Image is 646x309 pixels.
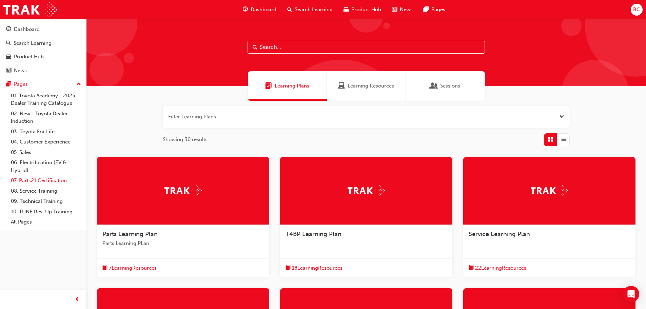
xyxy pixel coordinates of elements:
[292,264,342,272] span: 18 Learning Resources
[559,113,564,121] button: Open the filter
[8,109,84,127] a: 02. New - Toyota Dealer Induction
[8,175,84,186] a: 07. Parts21 Certification
[14,67,27,75] div: News
[531,185,568,196] img: Trak
[8,91,84,109] a: 01. Toyota Academy - 2025 Dealer Training Catalogue
[400,6,413,14] span: News
[248,41,485,54] input: Search...
[623,286,639,302] div: Open Intercom Messenger
[8,157,84,175] a: 06. Electrification (EV & Hybrid)
[287,5,292,14] span: search-icon
[3,22,84,78] button: DashboardSearch LearningProduct HubNews
[243,5,248,14] span: guage-icon
[8,127,84,137] a: 03. Toyota For Life
[237,3,282,17] a: guage-iconDashboard
[351,6,381,14] span: Product Hub
[431,6,445,14] span: Pages
[8,147,84,158] a: 05. Sales
[631,4,643,16] button: BC
[265,82,272,90] span: Learning Plans
[469,264,526,272] button: book-icon22LearningResources
[14,53,44,61] div: Product Hub
[275,82,309,90] span: Learning Plans
[431,82,437,90] span: Sessions
[97,157,269,278] a: TrakParts Learning PlanParts Learning PLanbook-icon7LearningResources
[164,185,202,196] img: Trak
[475,264,526,272] span: 22 Learning Resources
[3,23,84,36] a: Dashboard
[102,264,107,272] span: book-icon
[8,207,84,217] a: 10. TUNE Rev-Up Training
[282,3,338,17] a: search-iconSearch Learning
[14,39,52,47] div: Search Learning
[548,136,553,143] span: Grid
[327,71,406,101] a: Learning ResourcesLearning Resources
[3,2,57,17] img: Trak
[109,264,157,272] span: 7 Learning Resources
[6,26,11,33] span: guage-icon
[387,3,418,17] a: news-iconNews
[3,51,84,63] a: Product Hub
[463,157,635,278] a: TrakService Learning Planbook-icon22LearningResources
[76,80,81,89] span: up-icon
[163,136,208,143] span: Showing 30 results
[102,239,264,247] span: Parts Learning PLan
[424,5,429,14] span: pages-icon
[280,157,452,278] a: TrakT4BP Learning Planbook-icon18LearningResources
[286,230,341,238] span: T4BP Learning Plan
[348,82,394,90] span: Learning Resources
[633,6,640,14] span: BC
[469,230,530,238] span: Service Learning Plan
[248,71,327,101] a: Learning PlansLearning Plans
[286,264,342,272] button: book-icon18LearningResources
[8,217,84,227] a: All Pages
[3,64,84,77] a: News
[102,230,158,238] span: Parts Learning Plan
[440,82,460,90] span: Sessions
[392,5,397,14] span: news-icon
[8,186,84,196] a: 08. Service Training
[14,80,28,88] div: Pages
[286,264,291,272] span: book-icon
[253,43,257,51] span: Search
[418,3,451,17] a: pages-iconPages
[8,196,84,207] a: 09. Technical Training
[102,264,157,272] button: book-icon7LearningResources
[8,137,84,147] a: 04. Customer Experience
[469,264,474,272] span: book-icon
[251,6,276,14] span: Dashboard
[6,54,11,60] span: car-icon
[295,6,333,14] span: Search Learning
[3,78,84,91] button: Pages
[406,71,485,101] a: SessionsSessions
[344,5,349,14] span: car-icon
[561,136,566,143] span: List
[3,37,84,50] a: Search Learning
[14,25,40,33] div: Dashboard
[6,81,11,88] span: pages-icon
[75,295,80,304] span: prev-icon
[348,185,385,196] img: Trak
[6,40,11,46] span: search-icon
[338,3,387,17] a: car-iconProduct Hub
[6,68,11,74] span: news-icon
[338,82,345,90] span: Learning Resources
